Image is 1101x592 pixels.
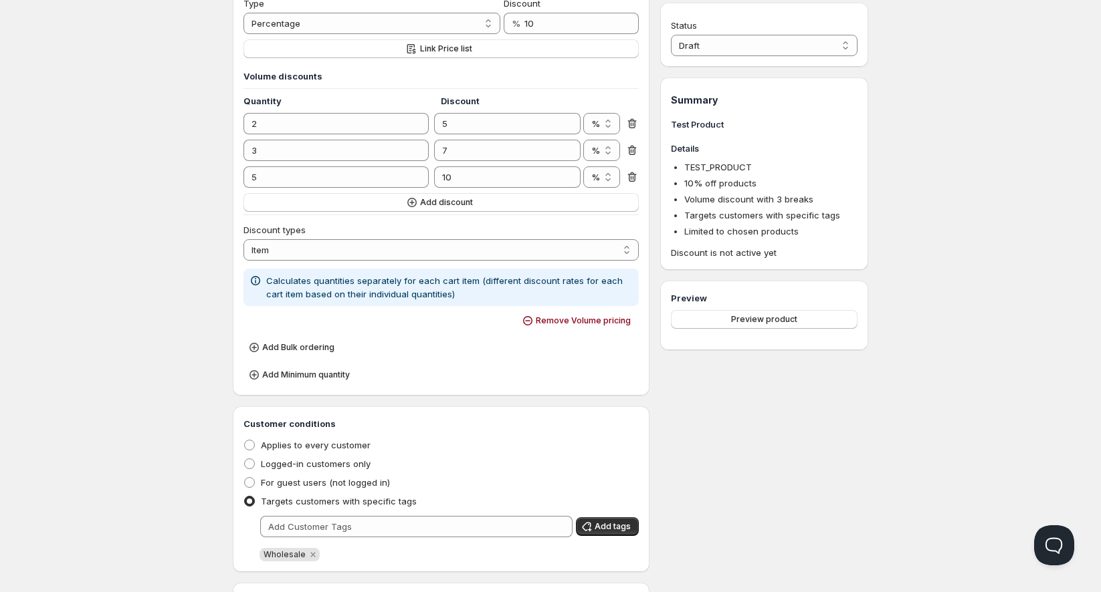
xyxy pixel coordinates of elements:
span: Targets customers with specific tags [261,496,417,506]
h4: Discount [441,94,585,108]
span: % [512,18,520,29]
h3: Test Product [671,118,858,131]
iframe: Help Scout Beacon - Open [1034,525,1074,565]
button: Add discount [243,193,639,212]
span: Status [671,20,697,31]
h3: Preview [671,291,858,305]
span: Add Bulk ordering [262,342,334,353]
span: Limited to chosen products [684,226,799,237]
span: Add Minimum quantity [262,369,350,380]
span: Discount is not active yet [671,246,858,259]
span: Targets customers with specific tags [684,210,840,220]
h1: Summary [671,94,858,107]
span: Wholesale [264,549,306,559]
span: Add tags [595,521,631,532]
span: TEST_PRODUCT [684,162,752,172]
button: Add Bulk ordering [243,338,342,357]
button: Add tags [576,517,639,536]
span: Link Price list [420,43,472,54]
span: Add discount [420,197,473,208]
span: Discount types [243,225,306,235]
span: Logged-in customers only [261,458,371,469]
input: Add Customer Tags [260,516,573,537]
span: Preview product [731,314,797,325]
h3: Volume discounts [243,69,639,83]
span: Applies to every customer [261,440,371,450]
button: Remove Volume pricing [517,311,639,330]
button: Preview product [671,310,858,329]
button: Add Minimum quantity [243,365,358,384]
h4: Quantity [243,94,441,108]
button: Remove Wholesale [307,549,319,561]
h3: Customer conditions [243,417,639,430]
span: For guest users (not logged in) [261,477,390,488]
span: Volume discount with 3 breaks [684,194,813,204]
span: Remove Volume pricing [536,315,631,326]
button: Link Price list [243,39,639,58]
p: Calculates quantities separately for each cart item (different discount rates for each cart item ... [266,274,633,301]
h3: Details [671,142,858,155]
span: 10 % off products [684,178,757,188]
